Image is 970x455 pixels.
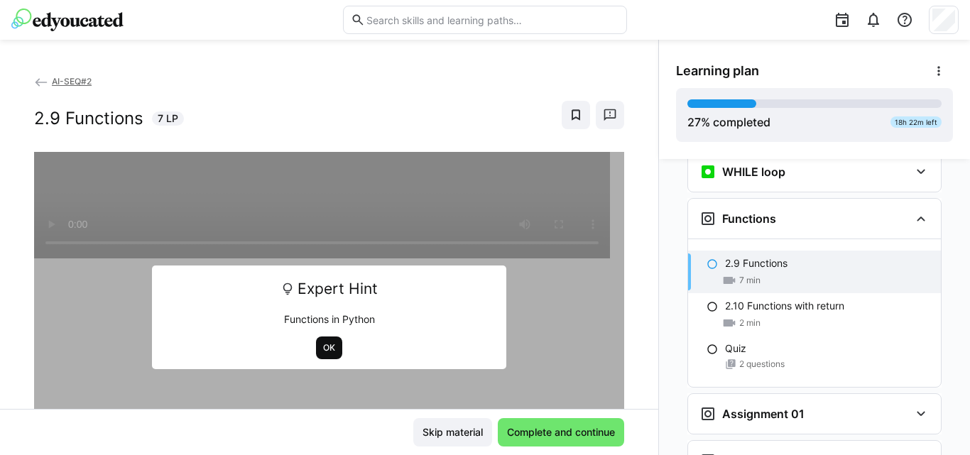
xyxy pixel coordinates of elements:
button: OK [316,336,342,359]
h3: Assignment 01 [722,407,805,421]
span: Expert Hint [298,275,378,302]
p: Quiz [725,341,746,356]
span: 7 min [739,275,761,286]
a: AI-SEQ#2 [34,76,92,87]
h3: Functions [722,212,776,226]
span: OK [322,342,337,353]
span: 7 LP [158,111,178,126]
span: AI-SEQ#2 [52,76,92,87]
h2: 2.9 Functions [34,108,143,129]
span: Complete and continue [505,425,617,439]
button: Complete and continue [498,418,624,446]
button: Skip material [413,418,492,446]
span: Learning plan [676,63,759,79]
span: 2 questions [739,358,785,370]
span: 2 min [739,317,761,329]
div: % completed [687,114,770,131]
span: Skip material [420,425,485,439]
div: 18h 22m left [890,116,942,128]
p: 2.9 Functions [725,256,788,270]
p: Functions in Python [162,312,496,327]
p: 2.10 Functions with return [725,299,844,313]
input: Search skills and learning paths… [365,13,619,26]
span: 27 [687,115,701,129]
h3: WHILE loop [722,165,785,179]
